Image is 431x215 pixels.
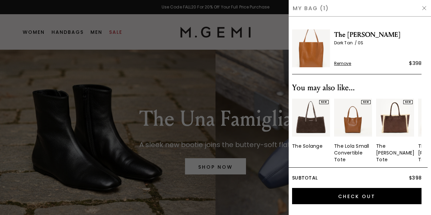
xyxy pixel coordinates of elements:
a: NEWThe [PERSON_NAME] Tote [376,99,414,163]
span: Subtotal [292,174,317,181]
div: You may also like... [292,82,422,93]
span: Remove [334,61,351,66]
div: NEW [361,100,371,104]
div: NEW [403,100,413,104]
div: $398 [409,59,422,67]
div: NEW [319,100,329,104]
span: $398 [409,174,422,181]
img: Hide Drawer [422,5,427,11]
span: Dark Tan [334,40,358,46]
div: The Lola Small Convertible Tote [334,143,372,163]
div: The [PERSON_NAME] Tote [376,143,414,163]
img: The Lola Tote [292,29,330,67]
div: 1 / 5 [292,99,330,163]
span: The [PERSON_NAME] [334,29,422,40]
input: Check Out [292,188,422,204]
a: NEWThe Solange [292,99,330,149]
span: 0S [358,40,363,46]
img: 7402830954555_01_Main_New_TheSolange_Chocolate_Suede_290x387_crop_center.jpg [292,99,330,137]
a: NEWThe Lola Small Convertible Tote [334,99,372,163]
img: 7282435555387_01_Main_New_TheNevaTote_Chocolate_LeatherAndShearling_c240c93d-4148-489c-8ce2-b4cff... [376,99,414,137]
img: 7397617172539_01_Main_New_TheLolaSmall_DarkTan_Leather_62f410ce-713c-4318-8296-82b0240d8670_290x3... [334,99,372,137]
div: The Solange [292,143,323,149]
